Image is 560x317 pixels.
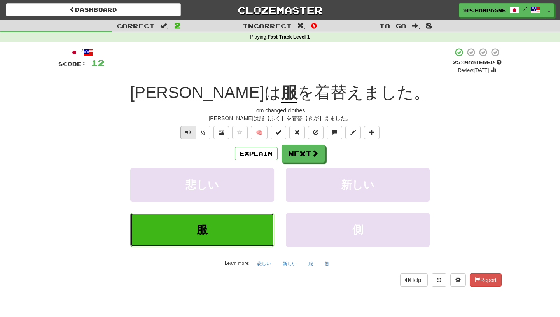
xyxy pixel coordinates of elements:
[58,114,502,122] div: [PERSON_NAME]は服【ふく】を着替【きが】えました。
[400,273,428,287] button: Help!
[320,258,334,270] button: 側
[6,3,181,16] a: Dashboard
[297,83,430,102] span: を着替えました。
[297,23,306,29] span: :
[281,83,297,103] u: 服
[458,68,489,73] small: Review: [DATE]
[523,6,527,12] span: /
[235,147,278,160] button: Explain
[352,224,363,236] span: 側
[196,126,210,139] button: ½
[160,23,169,29] span: :
[58,61,86,67] span: Score:
[463,7,506,14] span: spchampagne
[192,3,367,17] a: Clozemaster
[268,34,310,40] strong: Fast Track Level 1
[91,58,104,68] span: 12
[251,126,268,139] button: 🧠
[289,126,305,139] button: Reset to 0% Mastered (alt+r)
[412,23,420,29] span: :
[426,21,432,30] span: 8
[278,258,301,270] button: 新しい
[179,126,210,139] div: Text-to-speech controls
[58,47,104,57] div: /
[286,213,430,247] button: 側
[379,22,406,30] span: To go
[308,126,324,139] button: Ignore sentence (alt+i)
[345,126,361,139] button: Edit sentence (alt+d)
[271,126,286,139] button: Set this sentence to 100% Mastered (alt+m)
[432,273,446,287] button: Round history (alt+y)
[117,22,155,30] span: Correct
[180,126,196,139] button: Play sentence audio (ctl+space)
[253,258,275,270] button: 悲しい
[364,126,380,139] button: Add to collection (alt+a)
[304,258,317,270] button: 服
[174,21,181,30] span: 2
[130,168,274,202] button: 悲しい
[286,168,430,202] button: 新しい
[341,179,374,191] span: 新しい
[243,22,292,30] span: Incorrect
[282,145,325,163] button: Next
[311,21,317,30] span: 0
[470,273,502,287] button: Report
[453,59,464,65] span: 25 %
[213,126,229,139] button: Show image (alt+x)
[130,213,274,247] button: 服
[185,179,219,191] span: 悲しい
[58,107,502,114] div: Tom changed clothes.
[130,83,281,102] span: [PERSON_NAME]は
[197,224,208,236] span: 服
[232,126,248,139] button: Favorite sentence (alt+f)
[453,59,502,66] div: Mastered
[225,261,250,266] small: Learn more:
[327,126,342,139] button: Discuss sentence (alt+u)
[459,3,544,17] a: spchampagne /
